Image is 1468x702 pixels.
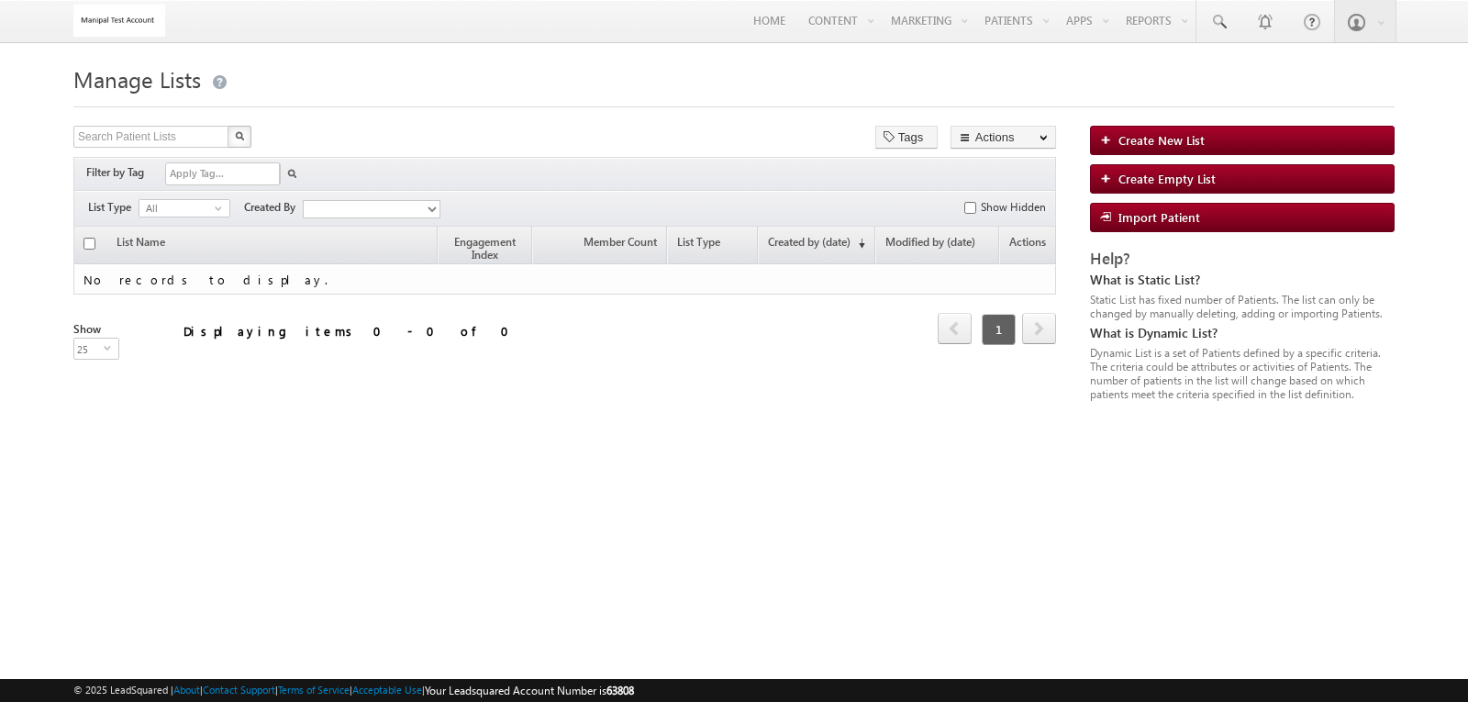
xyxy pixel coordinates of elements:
[938,315,972,344] a: prev
[287,169,296,178] img: Search
[1090,346,1395,401] div: Dynamic List is a set of Patients defined by a specific criteria. The criteria could be attribute...
[73,64,201,94] span: Manage Lists
[1100,134,1118,145] img: add_icon.png
[606,684,634,697] span: 63808
[1090,251,1395,267] div: Help?
[951,126,1056,149] button: Actions
[1090,203,1395,232] a: Import Patient
[183,320,520,341] div: Displaying items 0 - 0 of 0
[759,228,874,263] a: Created by (date)(sorted descending)
[1100,211,1118,222] img: import_icon.png
[1090,293,1395,320] div: Static List has fixed number of Patients. The list can only be changed by manually deleting, addi...
[73,5,165,37] img: Custom Logo
[88,199,139,216] span: List Type
[1000,228,1055,263] span: Actions
[244,199,303,216] span: Created By
[73,264,1056,295] td: No records to display.
[981,199,1046,216] label: Show Hidden
[235,131,244,140] img: Search
[168,166,277,182] input: Apply Tag...
[425,684,634,697] span: Your Leadsquared Account Number is
[1118,132,1205,148] span: Create New List
[938,313,972,344] span: prev
[83,238,95,250] input: Check all records
[1100,173,1118,184] img: add_icon.png
[851,236,865,251] span: (sorted descending)
[875,126,938,149] button: Tags
[139,200,215,217] span: All
[1090,272,1395,288] div: What is Static List?
[982,314,1016,345] span: 1
[668,228,757,263] a: List Type
[1118,209,1200,225] span: Import Patient
[173,684,200,696] a: About
[73,682,634,699] span: © 2025 LeadSquared | | | | |
[533,228,667,263] a: Member Count
[1022,315,1056,344] a: next
[73,321,123,338] div: Show
[1022,313,1056,344] span: next
[439,228,531,263] a: Engagement Index
[74,339,104,359] span: 25
[1118,171,1216,186] span: Create Empty List
[1090,325,1395,341] div: What is Dynamic List?
[86,162,150,183] div: Filter by Tag
[278,684,350,696] a: Terms of Service
[215,204,229,212] span: select
[107,228,174,263] a: List Name
[352,684,422,696] a: Acceptable Use
[876,228,998,263] a: Modified by (date)
[203,684,275,696] a: Contact Support
[104,343,118,351] span: select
